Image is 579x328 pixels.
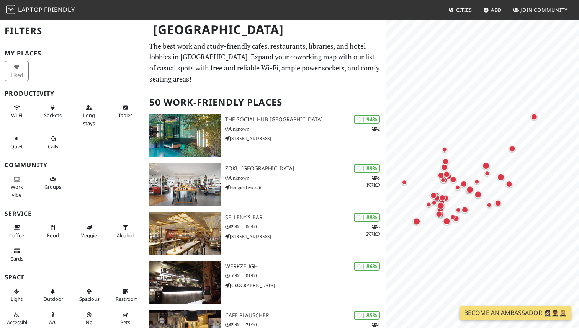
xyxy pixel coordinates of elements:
div: | 85% [354,311,380,320]
span: Coffee [9,232,24,239]
button: Wi-Fi [5,101,29,122]
div: | 88% [354,213,380,222]
div: Map marker [432,193,442,203]
div: Map marker [496,171,506,182]
span: Accessible [7,319,30,326]
span: Work-friendly tables [118,112,132,119]
h3: Space [5,274,140,281]
span: Cities [456,7,472,13]
p: [STREET_ADDRESS] [225,135,386,142]
img: Zoku Vienna [149,163,221,206]
div: Map marker [483,169,492,178]
img: WerkzeugH [149,261,221,304]
div: Map marker [441,216,452,227]
span: Spacious [79,295,100,302]
div: Map marker [448,175,458,184]
div: Map marker [424,200,433,209]
div: Map marker [440,145,449,154]
p: 2 [372,125,380,132]
div: Map marker [493,198,503,208]
h3: Productivity [5,90,140,97]
button: Food [41,221,65,242]
div: Map marker [464,186,473,195]
div: Map marker [448,212,458,222]
span: Air conditioned [49,319,57,326]
h1: [GEOGRAPHIC_DATA] [147,19,384,40]
a: WerkzeugH | 86% WerkzeugH 16:00 – 01:00 [GEOGRAPHIC_DATA] [145,261,386,304]
p: [GEOGRAPHIC_DATA] [225,282,386,289]
h3: My Places [5,50,140,57]
a: Zoku Vienna | 89% 511 Zoku [GEOGRAPHIC_DATA] Unknown Perspektivstr. 6 [145,163,386,206]
div: Map marker [529,112,539,122]
button: Alcohol [113,221,137,242]
div: Map marker [504,179,514,189]
div: Map marker [485,200,494,209]
button: Long stays [77,101,101,129]
a: Become an Ambassador 🤵🏻‍♀️🤵🏾‍♂️🤵🏼‍♀️ [460,306,571,320]
div: Map marker [439,162,449,172]
div: Map marker [400,178,409,187]
span: Quiet [10,143,23,150]
a: Add [480,3,505,17]
div: Map marker [451,214,461,224]
div: Map marker [459,179,469,189]
h3: Service [5,210,140,217]
span: Food [47,232,59,239]
span: Veggie [81,232,97,239]
a: LaptopFriendly LaptopFriendly [6,3,75,17]
h2: 50 Work-Friendly Places [149,91,381,114]
img: LaptopFriendly [6,5,15,14]
div: Map marker [436,170,446,180]
span: Pet friendly [120,319,130,326]
button: Quiet [5,132,29,153]
h3: Zoku [GEOGRAPHIC_DATA] [225,165,386,172]
span: Credit cards [10,255,23,262]
h2: Filters [5,19,140,42]
div: | 89% [354,164,380,173]
h3: Cafe Plauscherl [225,312,386,319]
button: Work vibe [5,173,29,201]
div: Map marker [454,205,463,214]
div: Map marker [434,209,444,219]
div: Map marker [438,175,448,184]
button: Spacious [77,285,101,305]
span: Outdoor area [43,295,63,302]
button: Groups [41,173,65,193]
span: Video/audio calls [48,143,58,150]
p: The best work and study-friendly cafes, restaurants, libraries, and hotel lobbies in [GEOGRAPHIC_... [149,41,381,85]
h3: WerkzeugH [225,263,386,270]
div: Map marker [473,189,483,200]
h3: SELLENY'S Bar [225,214,386,221]
p: 16:00 – 01:00 [225,272,386,279]
div: Map marker [440,193,450,203]
img: SELLENY'S Bar [149,212,221,255]
button: Light [5,285,29,305]
img: The Social Hub Vienna [149,114,221,157]
div: Map marker [442,169,451,179]
p: Perspektivstr. 6 [225,184,386,191]
p: 5 1 1 [366,174,380,189]
div: Map marker [438,197,447,206]
div: Map marker [436,209,446,219]
span: Friendly [44,5,75,14]
p: 3 2 1 [366,223,380,238]
div: Map marker [439,175,449,185]
div: Map marker [435,200,446,211]
p: Unknown [225,125,386,132]
div: Map marker [430,198,439,207]
span: Natural light [11,295,23,302]
div: Map marker [443,171,453,181]
span: Power sockets [44,112,62,119]
button: Restroom [113,285,137,305]
button: Sockets [41,101,65,122]
div: Map marker [441,157,451,166]
button: Tables [113,101,137,122]
span: Add [491,7,502,13]
p: [STREET_ADDRESS] [225,233,386,240]
a: SELLENY'S Bar | 88% 321 SELLENY'S Bar 09:00 – 00:00 [STREET_ADDRESS] [145,212,386,255]
button: Coffee [5,221,29,242]
a: Join Community [510,3,571,17]
a: The Social Hub Vienna | 94% 2 The Social Hub [GEOGRAPHIC_DATA] Unknown [STREET_ADDRESS] [145,114,386,157]
div: Map marker [481,160,491,171]
span: Laptop [18,5,43,14]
